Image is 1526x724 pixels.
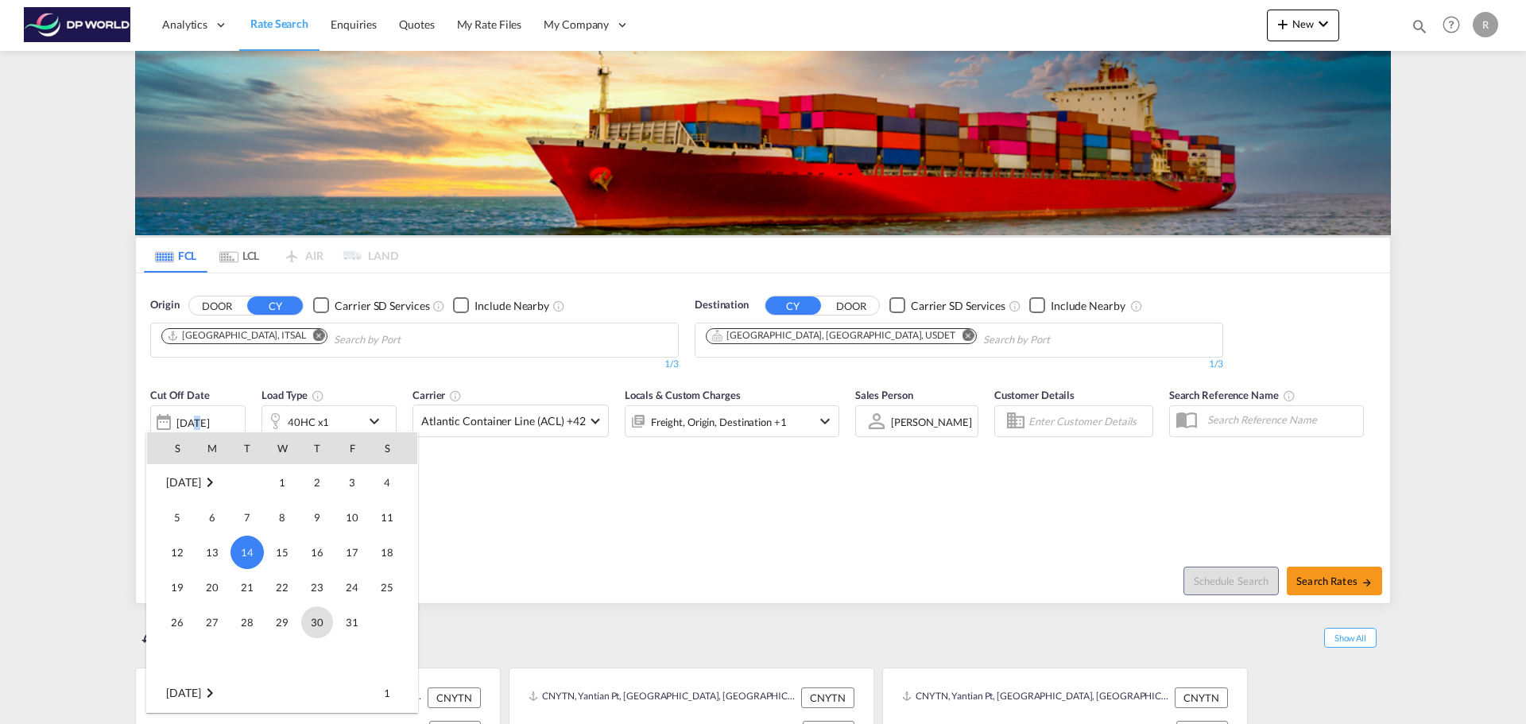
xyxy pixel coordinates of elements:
th: S [147,432,195,464]
span: 3 [336,467,368,498]
tr: Week undefined [147,640,417,676]
span: 8 [266,501,298,533]
span: 17 [336,536,368,568]
md-calendar: Calendar [147,432,417,712]
td: Sunday October 19 2025 [147,570,195,605]
span: 23 [301,571,333,603]
span: 20 [196,571,228,603]
span: 1 [371,677,403,709]
span: 7 [231,501,263,533]
tr: Week 5 [147,605,417,640]
span: 9 [301,501,333,533]
tr: Week 4 [147,570,417,605]
span: 6 [196,501,228,533]
span: 29 [266,606,298,638]
span: 1 [266,467,298,498]
span: 4 [371,467,403,498]
td: Wednesday October 29 2025 [265,605,300,640]
td: Thursday October 23 2025 [300,570,335,605]
td: Saturday October 4 2025 [370,465,417,501]
span: 22 [266,571,298,603]
td: Tuesday October 14 2025 [230,535,265,570]
tr: Week 1 [147,676,417,711]
td: Thursday October 16 2025 [300,535,335,570]
td: Sunday October 12 2025 [147,535,195,570]
span: 10 [336,501,368,533]
span: 21 [231,571,263,603]
tr: Week 2 [147,500,417,535]
td: Monday October 13 2025 [195,535,230,570]
td: Thursday October 30 2025 [300,605,335,640]
span: 15 [266,536,298,568]
span: 25 [371,571,403,603]
span: 13 [196,536,228,568]
span: 14 [230,536,264,569]
td: Friday October 17 2025 [335,535,370,570]
span: 18 [371,536,403,568]
td: Friday October 31 2025 [335,605,370,640]
span: [DATE] [166,686,200,699]
td: Wednesday October 22 2025 [265,570,300,605]
span: 11 [371,501,403,533]
span: 31 [336,606,368,638]
td: October 2025 [147,465,265,501]
td: Monday October 6 2025 [195,500,230,535]
span: 24 [336,571,368,603]
td: Thursday October 2 2025 [300,465,335,501]
th: M [195,432,230,464]
td: Sunday October 26 2025 [147,605,195,640]
span: 19 [161,571,193,603]
span: 27 [196,606,228,638]
tr: Week 1 [147,465,417,501]
th: T [230,432,265,464]
td: Wednesday October 15 2025 [265,535,300,570]
span: 12 [161,536,193,568]
td: Tuesday October 7 2025 [230,500,265,535]
td: Saturday October 18 2025 [370,535,417,570]
th: T [300,432,335,464]
td: Wednesday October 1 2025 [265,465,300,501]
span: [DATE] [166,475,200,489]
th: F [335,432,370,464]
td: Tuesday October 28 2025 [230,605,265,640]
span: 2 [301,467,333,498]
th: S [370,432,417,464]
span: 5 [161,501,193,533]
span: 30 [301,606,333,638]
td: Saturday October 11 2025 [370,500,417,535]
td: Saturday November 1 2025 [370,676,417,711]
tr: Week 3 [147,535,417,570]
td: Friday October 10 2025 [335,500,370,535]
td: Thursday October 9 2025 [300,500,335,535]
td: Friday October 24 2025 [335,570,370,605]
td: Tuesday October 21 2025 [230,570,265,605]
td: Friday October 3 2025 [335,465,370,501]
td: Monday October 27 2025 [195,605,230,640]
td: Monday October 20 2025 [195,570,230,605]
th: W [265,432,300,464]
span: 26 [161,606,193,638]
span: 28 [231,606,263,638]
td: Sunday October 5 2025 [147,500,195,535]
td: Saturday October 25 2025 [370,570,417,605]
td: Wednesday October 8 2025 [265,500,300,535]
td: November 2025 [147,676,265,711]
span: 16 [301,536,333,568]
